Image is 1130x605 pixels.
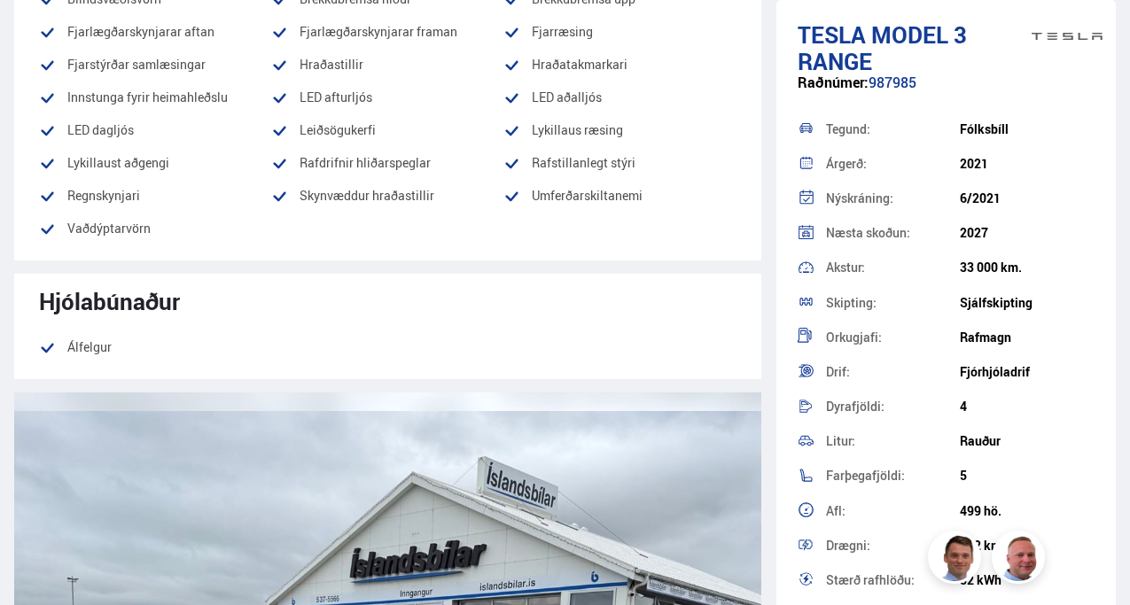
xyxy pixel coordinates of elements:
div: Rauður [960,434,1095,448]
li: Rafstillanlegt stýri [503,152,736,174]
div: 2021 [960,157,1095,171]
div: Sjálfskipting [960,296,1095,310]
li: Hraðatakmarkari [503,54,736,75]
img: siFngHWaQ9KaOqBr.png [994,533,1048,586]
span: Model 3 RANGE [798,19,967,77]
img: FbJEzSuNWCJXmdc-.webp [931,533,984,586]
div: Orkugjafi: [826,331,961,344]
div: 33 000 km. [960,260,1095,275]
div: 6/2021 [960,191,1095,206]
li: Fjarstýrðar samlæsingar [39,54,271,75]
button: Open LiveChat chat widget [14,7,67,60]
div: Nýskráning: [826,192,961,205]
li: Fjarræsing [503,21,736,43]
div: Rafmagn [960,330,1095,345]
div: Næsta skoðun: [826,227,961,239]
div: 987985 [798,74,1095,109]
div: 2027 [960,226,1095,240]
div: Stærð rafhlöðu: [826,574,961,586]
div: Fólksbíll [960,122,1095,136]
li: Lykillaus ræsing [503,120,736,141]
li: Umferðarskiltanemi [503,185,736,206]
div: Drif: [826,366,961,378]
li: Fjarlægðarskynjarar framan [271,21,503,43]
div: Farþegafjöldi: [826,469,961,482]
li: Regnskynjari [39,185,271,206]
li: Innstunga fyrir heimahleðslu [39,87,271,108]
li: Rafdrifnir hliðarspeglar [271,152,503,174]
span: Tesla [798,19,866,50]
li: Lykillaust aðgengi [39,152,271,174]
div: 82 kWh [960,573,1095,587]
div: 499 hö. [960,504,1095,518]
li: LED aðalljós [503,87,736,108]
li: LED dagljós [39,120,271,141]
div: Hjólabúnaður [39,288,736,314]
div: 4 [960,399,1095,414]
div: Dyrafjöldi: [826,400,961,413]
div: Skipting: [826,297,961,309]
li: Álfelgur [39,337,271,358]
div: Tegund: [826,123,961,136]
div: Akstur: [826,261,961,274]
li: Skynvæddur hraðastillir [271,185,503,206]
div: Afl: [826,505,961,517]
div: Litur: [826,435,961,447]
img: brand logo [1032,9,1103,64]
div: 5 [960,469,1095,483]
div: Drægni: [826,539,961,552]
li: LED afturljós [271,87,503,108]
li: Leiðsögukerfi [271,120,503,141]
div: Árgerð: [826,158,961,170]
li: Fjarlægðarskynjarar aftan [39,21,271,43]
span: Raðnúmer: [798,73,869,92]
div: Fjórhjóladrif [960,365,1095,379]
li: Vaðdýptarvörn [39,218,271,239]
li: Hraðastillir [271,54,503,75]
